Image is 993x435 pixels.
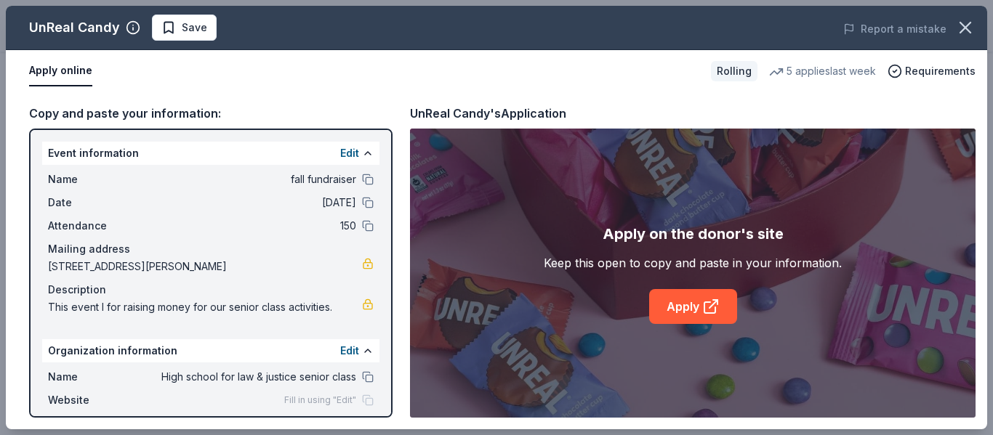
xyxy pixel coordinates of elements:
[48,281,374,298] div: Description
[145,217,356,235] span: 150
[340,145,359,162] button: Edit
[48,258,362,275] span: [STREET_ADDRESS][PERSON_NAME]
[182,19,207,36] span: Save
[649,289,737,324] a: Apply
[29,56,92,86] button: Apply online
[905,62,976,80] span: Requirements
[145,171,356,188] span: fall fundraiser
[48,240,374,258] div: Mailing address
[769,62,876,80] div: 5 applies last week
[603,222,784,245] div: Apply on the donor's site
[711,61,757,81] div: Rolling
[48,171,145,188] span: Name
[48,298,362,316] span: This event I for raising money for our senior class activities.
[410,104,566,123] div: UnReal Candy's Application
[29,104,393,123] div: Copy and paste your information:
[42,142,379,165] div: Event information
[48,391,145,409] span: Website
[48,368,145,386] span: Name
[888,62,976,80] button: Requirements
[145,194,356,211] span: [DATE]
[145,368,356,386] span: High school for law & justice senior class
[48,415,145,432] span: EIN
[544,254,842,272] div: Keep this open to copy and paste in your information.
[284,394,356,406] span: Fill in using "Edit"
[152,15,217,41] button: Save
[340,342,359,359] button: Edit
[48,194,145,211] span: Date
[29,16,120,39] div: UnReal Candy
[843,20,946,38] button: Report a mistake
[48,217,145,235] span: Attendance
[42,339,379,362] div: Organization information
